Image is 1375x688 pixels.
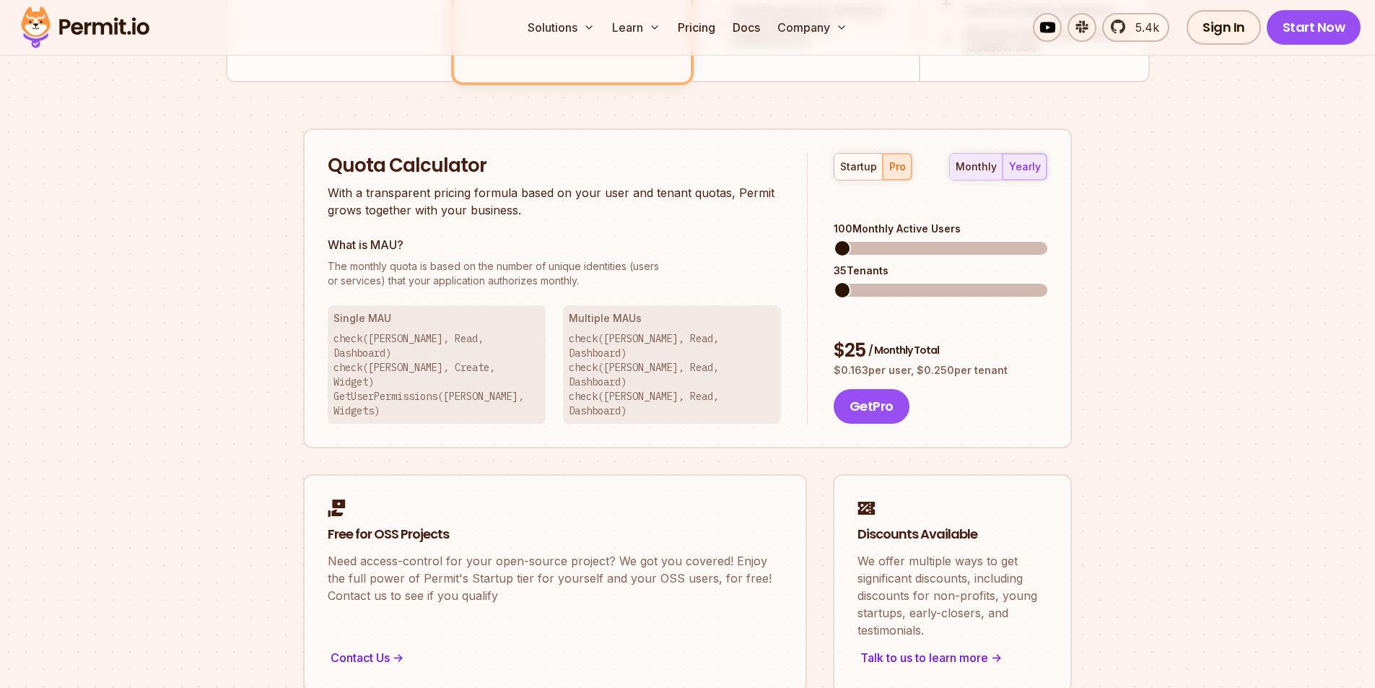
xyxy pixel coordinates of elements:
[1102,13,1169,42] a: 5.4k
[569,311,775,326] h3: Multiple MAUs
[328,259,781,274] span: The monthly quota is based on the number of unique identities (users
[834,363,1047,378] p: $ 0.163 per user, $ 0.250 per tenant
[834,264,1047,278] div: 35 Tenants
[834,222,1047,236] div: 100 Monthly Active Users
[857,552,1047,639] p: We offer multiple ways to get significant discounts, including discounts for non-profits, young s...
[333,331,540,418] p: check([PERSON_NAME], Read, Dashboard) check([PERSON_NAME], Create, Widget) GetUserPermissions([PE...
[672,13,721,42] a: Pricing
[328,259,781,288] p: or services) that your application authorizes monthly.
[328,648,782,668] div: Contact Us
[857,526,1047,544] h2: Discounts Available
[1267,10,1361,45] a: Start Now
[1127,19,1159,36] span: 5.4k
[991,649,1002,666] span: ->
[606,13,666,42] button: Learn
[328,552,782,604] p: Need access-control for your open-source project? We got you covered! Enjoy the full power of Per...
[328,526,782,544] h2: Free for OSS Projects
[328,236,781,253] h3: What is MAU?
[857,648,1047,668] div: Talk to us to learn more
[727,13,766,42] a: Docs
[1187,10,1261,45] a: Sign In
[333,311,540,326] h3: Single MAU
[14,3,156,52] img: Permit logo
[569,331,775,418] p: check([PERSON_NAME], Read, Dashboard) check([PERSON_NAME], Read, Dashboard) check([PERSON_NAME], ...
[956,160,997,174] div: monthly
[868,343,939,357] span: / Monthly Total
[522,13,601,42] button: Solutions
[393,649,403,666] span: ->
[772,13,853,42] button: Company
[840,160,877,174] div: startup
[328,153,781,179] h2: Quota Calculator
[834,338,1047,364] div: $ 25
[328,184,781,219] p: With a transparent pricing formula based on your user and tenant quotas, Permit grows together wi...
[834,389,909,424] button: GetPro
